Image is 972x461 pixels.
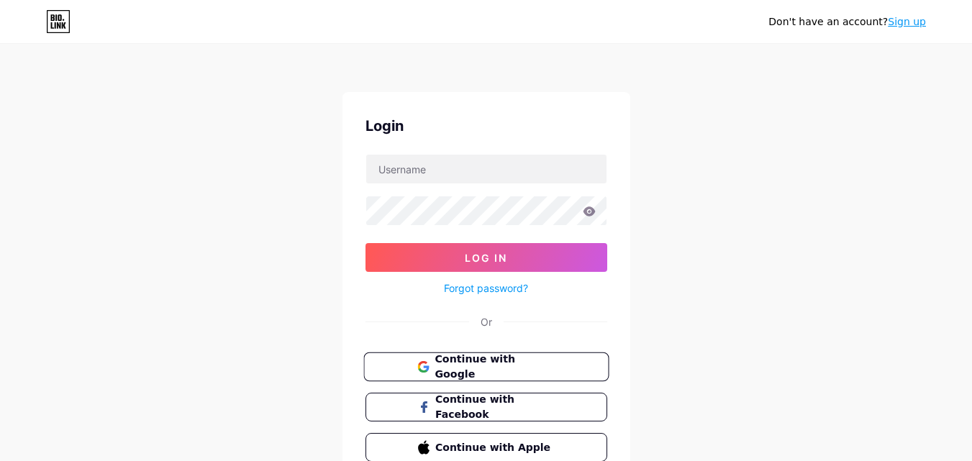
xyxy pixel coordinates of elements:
[444,280,528,296] a: Forgot password?
[366,155,607,183] input: Username
[363,352,609,382] button: Continue with Google
[888,16,926,27] a: Sign up
[435,440,554,455] span: Continue with Apple
[365,115,607,137] div: Login
[365,393,607,421] button: Continue with Facebook
[481,314,492,329] div: Or
[465,252,507,264] span: Log In
[365,352,607,381] a: Continue with Google
[435,392,554,422] span: Continue with Facebook
[768,14,926,29] div: Don't have an account?
[435,352,555,383] span: Continue with Google
[365,243,607,272] button: Log In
